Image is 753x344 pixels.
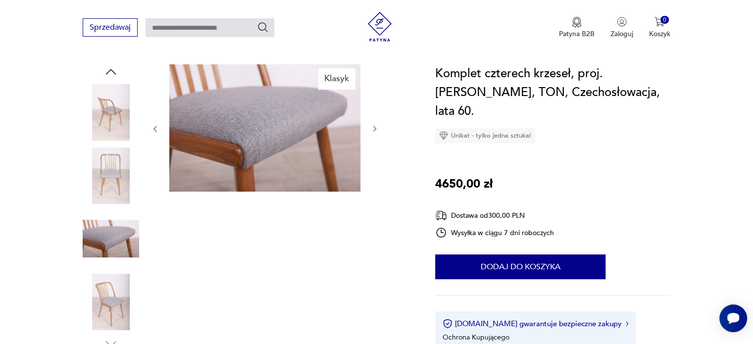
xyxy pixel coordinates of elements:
img: Zdjęcie produktu Komplet czterech krzeseł, proj. A. Suman, TON, Czechosłowacja, lata 60. [83,210,139,267]
button: Dodaj do koszyka [435,254,605,279]
a: Ikona medaluPatyna B2B [559,17,595,39]
p: Patyna B2B [559,29,595,39]
img: Ikona medalu [572,17,582,28]
a: Sprzedawaj [83,25,138,32]
img: Ikona koszyka [654,17,664,27]
img: Zdjęcie produktu Komplet czterech krzeseł, proj. A. Suman, TON, Czechosłowacja, lata 60. [169,64,360,192]
img: Zdjęcie produktu Komplet czterech krzeseł, proj. A. Suman, TON, Czechosłowacja, lata 60. [83,274,139,330]
img: Zdjęcie produktu Komplet czterech krzeseł, proj. A. Suman, TON, Czechosłowacja, lata 60. [83,147,139,204]
div: Klasyk [318,68,355,89]
img: Patyna - sklep z meblami i dekoracjami vintage [365,12,395,42]
img: Ikona dostawy [435,209,447,222]
p: 4650,00 zł [435,175,493,194]
div: 0 [660,16,669,24]
button: [DOMAIN_NAME] gwarantuje bezpieczne zakupy [443,319,628,329]
button: Patyna B2B [559,17,595,39]
button: Sprzedawaj [83,18,138,37]
img: Ikona diamentu [439,131,448,140]
img: Zdjęcie produktu Komplet czterech krzeseł, proj. A. Suman, TON, Czechosłowacja, lata 60. [83,84,139,141]
iframe: Smartsupp widget button [719,304,747,332]
img: Ikonka użytkownika [617,17,627,27]
button: Zaloguj [610,17,633,39]
li: Ochrona Kupującego [443,333,509,342]
button: 0Koszyk [649,17,670,39]
img: Ikona certyfikatu [443,319,452,329]
div: Wysyłka w ciągu 7 dni roboczych [435,227,554,239]
img: Ikona strzałki w prawo [626,321,629,326]
h1: Komplet czterech krzeseł, proj. [PERSON_NAME], TON, Czechosłowacja, lata 60. [435,64,670,121]
p: Zaloguj [610,29,633,39]
button: Szukaj [257,21,269,33]
p: Koszyk [649,29,670,39]
div: Unikat - tylko jedna sztuka! [435,128,535,143]
div: Dostawa od 300,00 PLN [435,209,554,222]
